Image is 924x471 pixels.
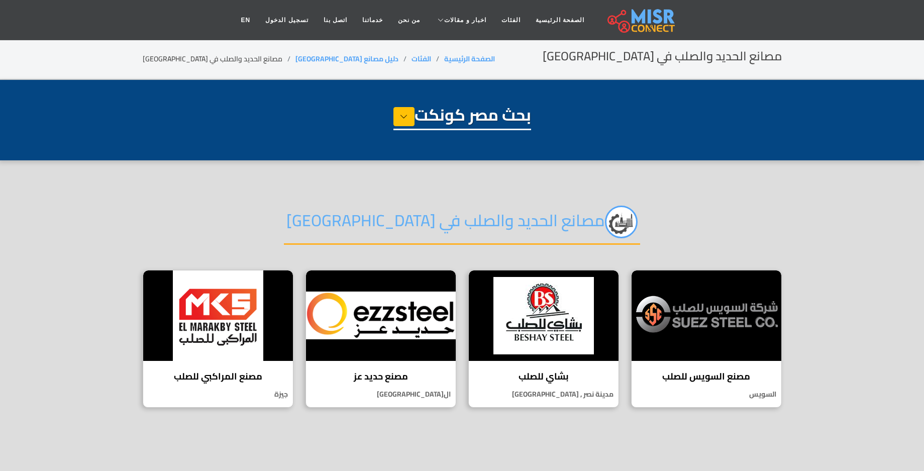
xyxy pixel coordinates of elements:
a: مصنع السويس للصلب مصنع السويس للصلب السويس [625,270,788,408]
a: مصنع حديد عز مصنع حديد عز ال[GEOGRAPHIC_DATA] [299,270,462,408]
h4: مصنع المراكبي للصلب [151,371,285,382]
a: دليل مصانع [GEOGRAPHIC_DATA] [295,52,398,65]
a: تسجيل الدخول [258,11,316,30]
span: اخبار و مقالات [444,16,486,25]
a: الصفحة الرئيسية [528,11,592,30]
img: main.misr_connect [607,8,675,33]
a: بشاي للصلب بشاي للصلب مدينة نصر , [GEOGRAPHIC_DATA] [462,270,625,408]
a: الصفحة الرئيسية [444,52,495,65]
a: من نحن [390,11,428,30]
a: EN [234,11,258,30]
a: الفئات [494,11,528,30]
h4: مصنع السويس للصلب [639,371,774,382]
h2: مصانع الحديد والصلب في [GEOGRAPHIC_DATA] [543,49,782,64]
p: ال[GEOGRAPHIC_DATA] [306,389,456,400]
p: مدينة نصر , [GEOGRAPHIC_DATA] [469,389,619,400]
a: مصنع المراكبي للصلب مصنع المراكبي للصلب جيزة [137,270,299,408]
a: اتصل بنا [316,11,355,30]
img: مصنع حديد عز [306,270,456,361]
li: مصانع الحديد والصلب في [GEOGRAPHIC_DATA] [143,54,295,64]
h2: مصانع الحديد والصلب في [GEOGRAPHIC_DATA] [284,206,640,245]
a: خدماتنا [355,11,390,30]
h4: مصنع حديد عز [314,371,448,382]
h1: بحث مصر كونكت [393,105,531,130]
img: N7kGiWAYb9CzL56hk1W4.png [605,206,638,238]
img: مصنع المراكبي للصلب [143,270,293,361]
p: جيزة [143,389,293,400]
img: بشاي للصلب [469,270,619,361]
p: السويس [632,389,781,400]
h4: بشاي للصلب [476,371,611,382]
a: اخبار و مقالات [428,11,494,30]
a: الفئات [412,52,431,65]
img: مصنع السويس للصلب [632,270,781,361]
